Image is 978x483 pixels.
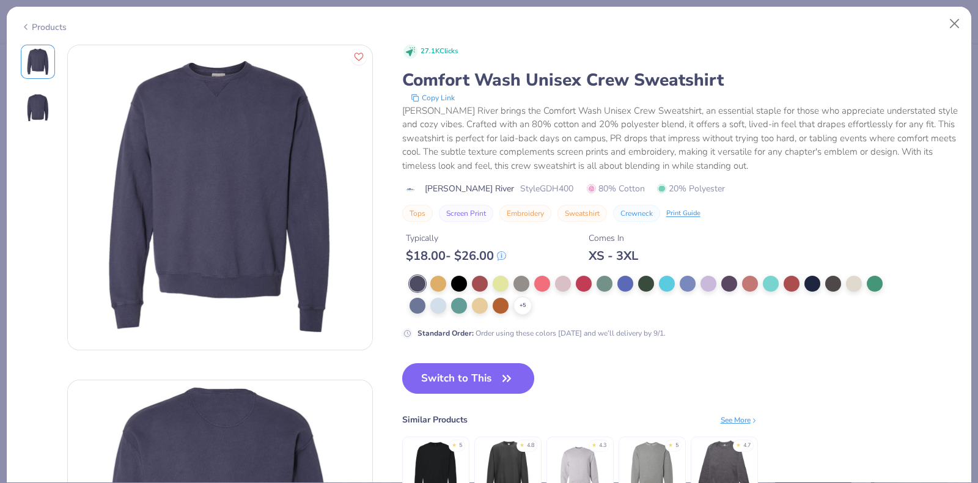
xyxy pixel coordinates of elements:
[657,182,725,195] span: 20% Polyester
[557,205,607,222] button: Sweatshirt
[23,94,53,123] img: Back
[23,47,53,76] img: Front
[721,415,758,426] div: See More
[402,185,419,194] img: brand logo
[406,232,506,245] div: Typically
[421,46,458,57] span: 27.1K Clicks
[417,328,666,339] div: Order using these colors [DATE] and we’ll delivery by 9/1.
[499,205,551,222] button: Embroidery
[943,12,966,35] button: Close
[452,441,457,446] div: ★
[402,413,468,426] div: Similar Products
[743,441,751,450] div: 4.7
[736,441,741,446] div: ★
[402,205,433,222] button: Tops
[439,205,493,222] button: Screen Print
[613,205,660,222] button: Crewneck
[520,182,573,195] span: Style GDH400
[666,208,700,219] div: Print Guide
[587,182,645,195] span: 80% Cotton
[589,232,638,245] div: Comes In
[68,45,372,350] img: Front
[402,104,958,173] div: [PERSON_NAME] River brings the Comfort Wash Unisex Crew Sweatshirt, an essential staple for those...
[675,441,678,450] div: 5
[592,441,597,446] div: ★
[589,248,638,264] div: XS - 3XL
[407,92,458,104] button: copy to clipboard
[527,441,534,450] div: 4.8
[406,248,506,264] div: $ 18.00 - $ 26.00
[21,21,67,34] div: Products
[417,328,474,338] strong: Standard Order :
[425,182,514,195] span: [PERSON_NAME] River
[520,441,524,446] div: ★
[459,441,462,450] div: 5
[402,68,958,92] div: Comfort Wash Unisex Crew Sweatshirt
[520,301,526,310] span: + 5
[402,363,535,394] button: Switch to This
[351,49,367,65] button: Like
[668,441,673,446] div: ★
[599,441,606,450] div: 4.3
